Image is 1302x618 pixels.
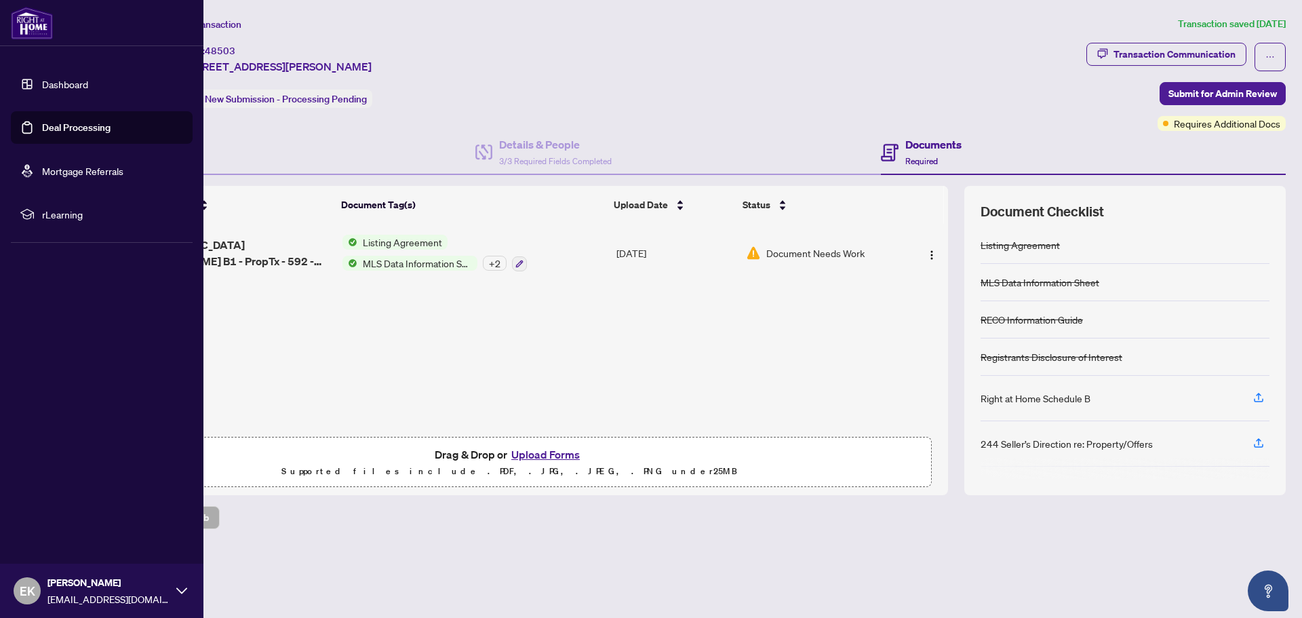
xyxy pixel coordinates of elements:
[746,246,761,260] img: Document Status
[737,186,899,224] th: Status
[168,90,372,108] div: Status:
[342,235,357,250] img: Status Icon
[42,121,111,134] a: Deal Processing
[921,242,943,264] button: Logo
[357,235,448,250] span: Listing Agreement
[435,446,584,463] span: Drag & Drop or
[205,93,367,105] span: New Submission - Processing Pending
[1113,43,1236,65] div: Transaction Communication
[981,349,1122,364] div: Registrants Disclosure of Interest
[1168,83,1277,104] span: Submit for Admin Review
[926,250,937,260] img: Logo
[1086,43,1246,66] button: Transaction Communication
[614,197,668,212] span: Upload Date
[357,256,477,271] span: MLS Data Information Sheet
[42,207,183,222] span: rLearning
[42,165,123,177] a: Mortgage Referrals
[905,156,938,166] span: Required
[169,18,241,31] span: View Transaction
[127,186,336,224] th: (1) File Name
[981,312,1083,327] div: RECO Information Guide
[205,45,235,57] span: 48503
[499,136,612,153] h4: Details & People
[981,202,1104,221] span: Document Checklist
[981,237,1060,252] div: Listing Agreement
[507,446,584,463] button: Upload Forms
[1178,16,1286,32] article: Transaction saved [DATE]
[1174,116,1280,131] span: Requires Additional Docs
[1160,82,1286,105] button: Submit for Admin Review
[96,463,923,480] p: Supported files include .PDF, .JPG, .JPEG, .PNG under 25 MB
[483,256,507,271] div: + 2
[499,156,612,166] span: 3/3 Required Fields Completed
[47,592,170,606] span: [EMAIL_ADDRESS][DOMAIN_NAME]
[743,197,770,212] span: Status
[981,275,1099,290] div: MLS Data Information Sheet
[47,575,170,590] span: [PERSON_NAME]
[168,58,372,75] span: B1-[STREET_ADDRESS][PERSON_NAME]
[608,186,737,224] th: Upload Date
[87,438,931,488] span: Drag & Drop orUpload FormsSupported files include .PDF, .JPG, .JPEG, .PNG under25MB
[133,237,332,269] span: [GEOGRAPHIC_DATA][PERSON_NAME] B1 - PropTx - 592 - MLS Data Information Form - Commercial - Lease...
[342,235,527,271] button: Status IconListing AgreementStatus IconMLS Data Information Sheet+2
[342,256,357,271] img: Status Icon
[766,246,865,260] span: Document Needs Work
[42,78,88,90] a: Dashboard
[336,186,608,224] th: Document Tag(s)
[905,136,962,153] h4: Documents
[20,581,35,600] span: EK
[1248,571,1288,611] button: Open asap
[1265,52,1275,62] span: ellipsis
[981,436,1153,451] div: 244 Seller’s Direction re: Property/Offers
[611,224,741,282] td: [DATE]
[11,7,53,39] img: logo
[981,391,1090,406] div: Right at Home Schedule B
